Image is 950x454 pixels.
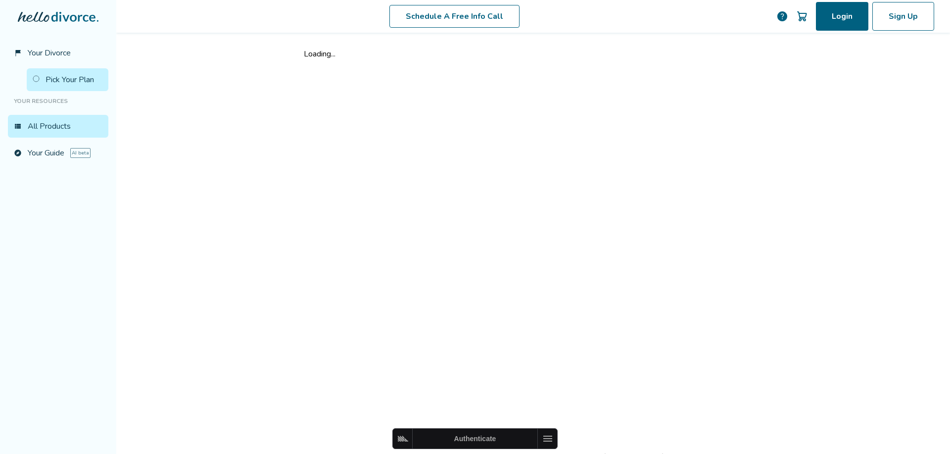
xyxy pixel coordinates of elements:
[777,10,789,22] a: help
[27,68,108,91] a: Pick Your Plan
[8,91,108,111] li: Your Resources
[872,2,934,31] a: Sign Up
[8,115,108,138] a: view_listAll Products
[8,142,108,164] a: exploreYour GuideAI beta
[28,48,73,58] span: Your Divorce
[391,5,518,28] a: Schedule A Free Info Call
[73,148,93,158] span: AI beta
[816,2,868,31] a: Login
[797,10,808,22] img: Cart
[14,49,22,57] span: flag_2
[14,149,22,157] span: explore
[304,49,763,59] div: Loading...
[8,42,108,64] a: flag_2Your Divorce
[14,122,22,130] span: view_list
